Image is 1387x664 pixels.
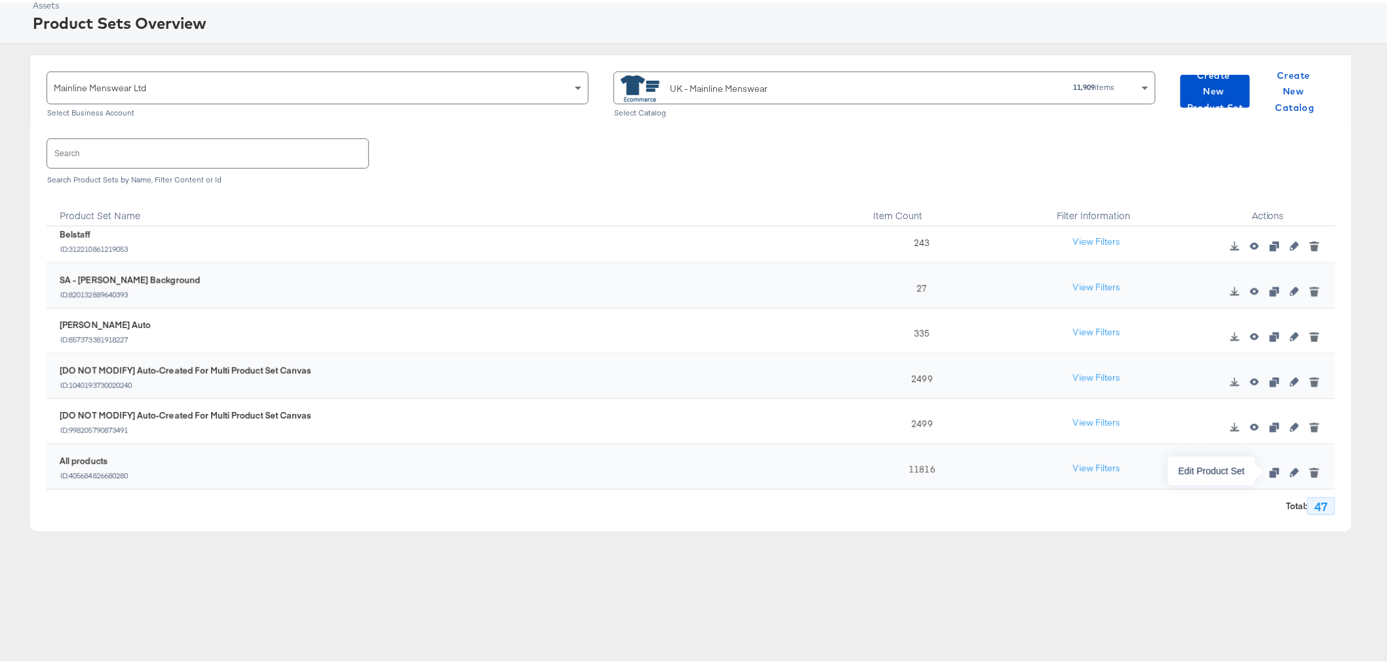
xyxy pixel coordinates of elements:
[852,351,987,396] div: 2499
[1181,72,1250,105] button: Create New Product Set
[54,79,146,91] span: Mainline Menswear Ltd
[47,192,852,224] div: Toggle SortBy
[852,192,987,224] div: Item Count
[47,136,368,165] input: Search product sets
[60,362,311,374] div: [DO NOT MODIFY] Auto-Created For Multi Product Set Canvas
[1186,65,1245,114] span: Create New Product Set
[852,260,987,306] div: 27
[60,316,151,329] div: [PERSON_NAME] Auto
[852,192,987,224] div: Toggle SortBy
[60,332,151,341] div: ID: 857373381918227
[60,407,311,419] div: [DO NOT MODIFY] Auto-Created For Multi Product Set Canvas
[60,271,200,283] div: SA - [PERSON_NAME] Background
[1074,79,1095,89] strong: 11,909
[1308,495,1335,513] div: 47
[1260,72,1330,105] button: Create New Catalog
[670,79,768,93] div: UK - Mainline Menswear
[1064,273,1129,297] button: View Filters
[852,215,987,260] div: 243
[1064,363,1129,387] button: View Filters
[614,106,1156,115] div: Select Catalog
[852,306,987,351] div: 335
[987,192,1201,224] div: Filter Information
[60,423,311,432] div: ID: 998205790873491
[60,241,128,251] div: ID: 312210861219053
[60,452,128,465] div: All products
[60,287,200,296] div: ID: 820132889640393
[1064,409,1129,432] button: View Filters
[1266,65,1325,114] span: Create New Catalog
[47,173,1335,182] div: Search Product Sets by Name, Filter Content or Id
[1064,454,1129,478] button: View Filters
[926,80,1116,89] div: items
[60,377,311,386] div: ID: 1040193730020240
[852,442,987,487] div: 11816
[1064,318,1129,342] button: View Filters
[60,468,128,477] div: ID: 405684826680280
[47,192,852,224] div: Product Set Name
[852,396,987,442] div: 2499
[33,9,1382,31] div: Product Sets Overview
[1064,228,1129,251] button: View Filters
[47,106,589,115] div: Select Business Account
[1201,192,1335,224] div: Actions
[60,226,128,238] div: Belstaff
[1287,497,1308,510] strong: Total :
